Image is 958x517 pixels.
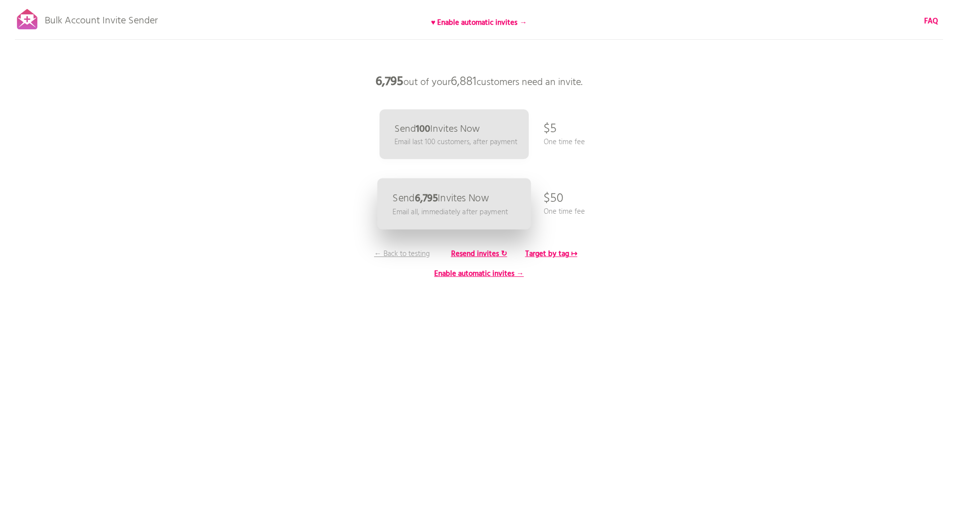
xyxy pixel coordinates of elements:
b: FAQ [924,15,938,27]
p: Email last 100 customers, after payment [394,137,517,148]
b: Resend invites ↻ [451,248,507,260]
b: Target by tag ↦ [525,248,577,260]
span: 6,881 [451,72,477,92]
p: $5 [544,114,557,144]
a: Send100Invites Now Email last 100 customers, after payment [380,109,529,159]
b: Enable automatic invites → [434,268,524,280]
a: FAQ [924,16,938,27]
p: ← Back to testing [365,249,439,259]
p: Email all, immediately after payment [392,206,508,218]
p: One time fee [544,137,585,148]
b: 100 [416,121,430,137]
p: Send Invites Now [394,124,480,134]
p: $50 [544,184,564,214]
b: 6,795 [415,190,438,207]
p: One time fee [544,206,585,217]
b: 6,795 [376,72,403,92]
a: Send6,795Invites Now Email all, immediately after payment [378,178,531,230]
p: Bulk Account Invite Sender [45,6,158,31]
p: Send Invites Now [392,193,489,204]
b: ♥ Enable automatic invites → [431,17,527,29]
p: out of your customers need an invite. [330,67,628,97]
